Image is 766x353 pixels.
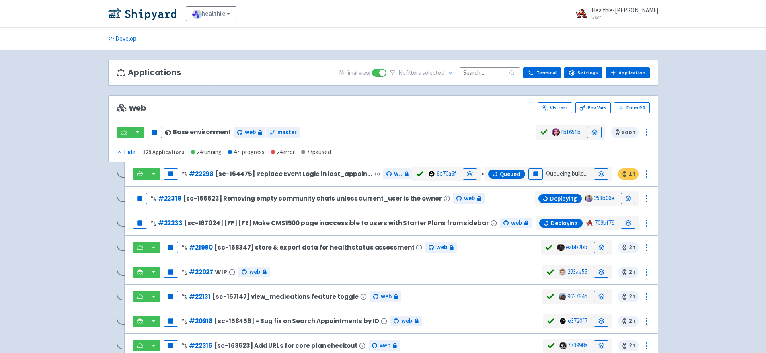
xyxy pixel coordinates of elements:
a: web [425,242,457,253]
span: selected [422,69,444,76]
a: Terminal [523,67,561,78]
span: [sc-158347] store & export data for health status assessment [214,244,414,251]
span: 2 h [618,316,639,327]
span: soon [611,127,639,138]
button: Hide [117,148,136,157]
span: 2 h [618,340,639,351]
span: web [436,243,447,252]
a: web [500,218,532,228]
a: web [234,127,265,138]
span: WIP [215,269,227,275]
button: Pause [133,218,147,229]
a: Application [606,67,649,78]
a: Visitors [538,102,572,113]
span: web [381,292,392,301]
a: web [370,291,401,302]
a: Env Vars [575,102,611,113]
a: #22233 [158,219,183,227]
span: Queueing build... [488,168,587,180]
a: eabb2bb [566,243,587,251]
button: Pause [164,242,178,253]
span: 2 h [618,291,639,302]
span: [sc-158456] - Bug fix on Search Appointments by ID [214,318,379,324]
span: Deploying [551,219,578,227]
button: Pause [164,340,178,351]
span: master [277,128,297,137]
span: web [401,316,412,326]
h3: Applications [117,68,181,77]
div: « [481,169,484,179]
a: 6e70a6f [437,170,456,177]
a: web [390,316,422,326]
a: #21980 [189,243,213,252]
span: web [394,169,402,179]
a: web [453,193,485,204]
span: [sc-165623] Removing empty community chats unless current_user is the owner [183,195,442,202]
a: web [369,340,400,351]
span: 2 h [618,242,639,253]
a: #22316 [189,341,212,350]
span: [sc-157147] view_medications feature toggle [212,293,359,300]
button: Pause [164,267,178,278]
span: No filter s [398,68,444,78]
span: 2 h [618,267,639,278]
span: web [511,218,522,228]
span: web [249,267,260,277]
div: 24 running [191,148,222,157]
button: Pause [164,168,178,180]
span: Healthie-[PERSON_NAME] [591,6,658,14]
button: Pause [148,127,162,138]
span: [sc-163623] Add URLs for core plan checkout [214,342,357,349]
a: Develop [108,28,136,50]
span: [sc-164475] Replace Event Logic in last_appointment_action [215,170,373,177]
a: #20918 [189,317,213,325]
a: 709bf79 [595,219,614,226]
span: Minimal view [339,68,370,78]
div: 77 paused [301,148,331,157]
img: Shipyard logo [108,7,176,20]
div: Base environment [165,129,231,135]
button: Pause [164,291,178,302]
span: Queued [500,170,520,178]
span: [sc-167024] [FF] [FE] Make CMS1500 page inaccessible to users with Starter Plans from sidebar [184,220,489,226]
a: #22131 [189,292,211,301]
input: Search... [460,67,520,78]
a: 293ae55 [567,268,587,275]
button: Pause [528,168,543,180]
a: f73998a [568,341,587,349]
div: 4 in progress [228,148,265,157]
div: Hide [117,148,136,157]
a: master [266,127,300,138]
button: Pause [133,193,147,204]
span: web [245,128,256,137]
a: #22318 [158,194,181,203]
div: 129 Applications [143,148,185,157]
a: #22027 [189,268,213,276]
a: #22298 [189,170,214,178]
a: web [238,267,270,277]
a: 253b06e [594,194,614,202]
a: 963784d [567,292,587,300]
a: Healthie-[PERSON_NAME] User [571,7,658,20]
span: 1 h [618,168,639,180]
a: fbf651b [561,128,581,136]
button: From PR [614,102,650,113]
div: 24 error [271,148,295,157]
a: e3720f7 [568,317,587,324]
span: Deploying [550,195,577,203]
span: web [380,341,390,350]
a: web [383,168,412,179]
button: Pause [164,316,178,327]
small: User [591,15,658,20]
span: web [117,103,146,113]
a: Settings [564,67,602,78]
a: healthie [186,6,237,21]
span: web [464,194,475,203]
